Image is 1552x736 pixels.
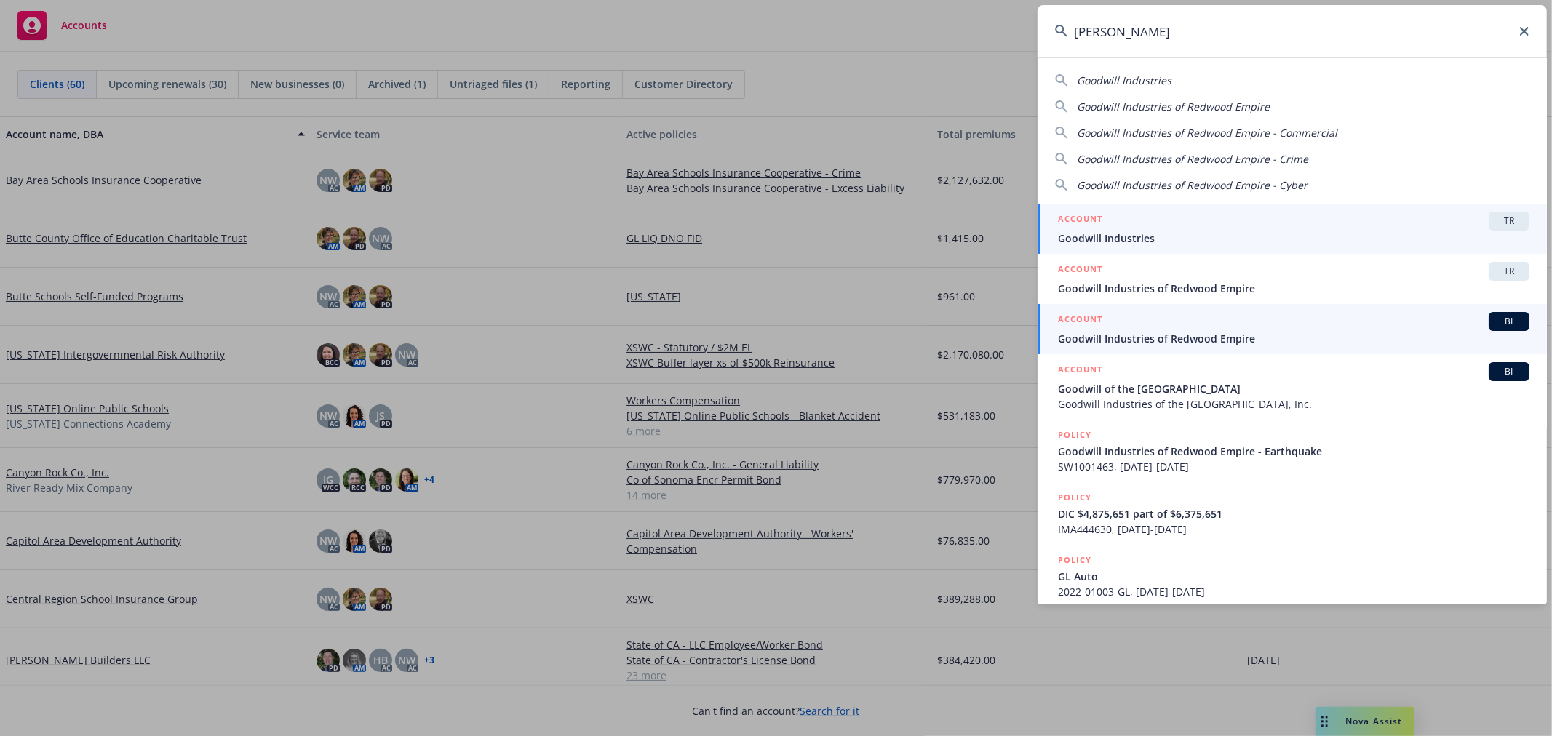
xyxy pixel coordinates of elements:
[1058,506,1529,521] span: DIC $4,875,651 part of $6,375,651
[1058,521,1529,537] span: IMA444630, [DATE]-[DATE]
[1058,459,1529,474] span: SW1001463, [DATE]-[DATE]
[1495,215,1524,228] span: TR
[1038,354,1547,420] a: ACCOUNTBIGoodwill of the [GEOGRAPHIC_DATA]Goodwill Industries of the [GEOGRAPHIC_DATA], Inc.
[1058,212,1102,229] h5: ACCOUNT
[1077,73,1171,87] span: Goodwill Industries
[1077,152,1308,166] span: Goodwill Industries of Redwood Empire - Crime
[1038,204,1547,254] a: ACCOUNTTRGoodwill Industries
[1058,584,1529,599] span: 2022-01003-GL, [DATE]-[DATE]
[1038,5,1547,57] input: Search...
[1058,231,1529,246] span: Goodwill Industries
[1077,100,1270,113] span: Goodwill Industries of Redwood Empire
[1038,304,1547,354] a: ACCOUNTBIGoodwill Industries of Redwood Empire
[1077,178,1308,192] span: Goodwill Industries of Redwood Empire - Cyber
[1058,396,1529,412] span: Goodwill Industries of the [GEOGRAPHIC_DATA], Inc.
[1038,545,1547,607] a: POLICYGL Auto2022-01003-GL, [DATE]-[DATE]
[1058,262,1102,279] h5: ACCOUNT
[1058,444,1529,459] span: Goodwill Industries of Redwood Empire - Earthquake
[1495,315,1524,328] span: BI
[1058,312,1102,329] h5: ACCOUNT
[1058,281,1529,296] span: Goodwill Industries of Redwood Empire
[1058,553,1091,567] h5: POLICY
[1495,365,1524,378] span: BI
[1058,362,1102,380] h5: ACCOUNT
[1038,482,1547,545] a: POLICYDIC $4,875,651 part of $6,375,651IMA444630, [DATE]-[DATE]
[1058,428,1091,442] h5: POLICY
[1058,569,1529,584] span: GL Auto
[1495,265,1524,278] span: TR
[1077,126,1337,140] span: Goodwill Industries of Redwood Empire - Commercial
[1058,381,1529,396] span: Goodwill of the [GEOGRAPHIC_DATA]
[1038,254,1547,304] a: ACCOUNTTRGoodwill Industries of Redwood Empire
[1058,490,1091,505] h5: POLICY
[1038,420,1547,482] a: POLICYGoodwill Industries of Redwood Empire - EarthquakeSW1001463, [DATE]-[DATE]
[1058,331,1529,346] span: Goodwill Industries of Redwood Empire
